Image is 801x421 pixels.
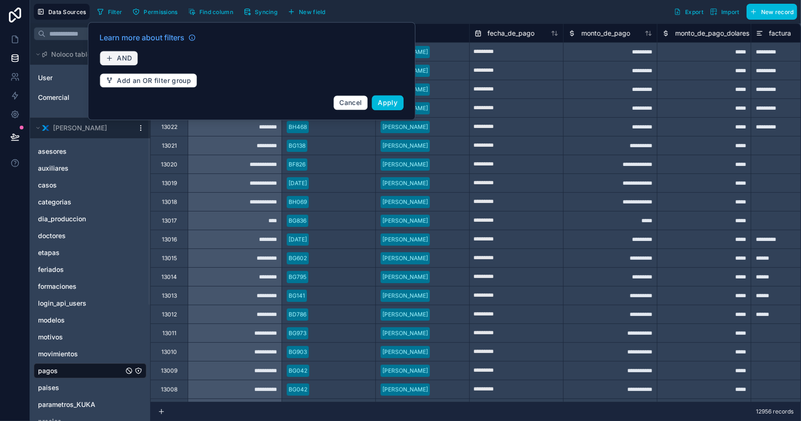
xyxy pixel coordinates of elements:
[289,348,307,356] div: BG903
[721,8,740,15] span: Import
[289,329,306,338] div: BG973
[42,124,49,132] img: Xano logo
[34,121,133,135] button: Xano logo[PERSON_NAME]
[34,90,146,105] div: Comercial
[38,316,65,325] span: modelos
[38,197,71,207] span: categorias
[38,282,123,291] a: formaciones
[378,98,398,106] span: Apply
[161,367,177,375] div: 13009
[382,123,428,131] div: [PERSON_NAME]
[34,48,141,61] button: Noloco tables
[289,217,306,225] div: BG836
[34,363,146,378] div: pagos
[161,123,177,131] div: 13022
[162,236,177,243] div: 13016
[38,248,60,257] span: etapas
[756,408,793,415] span: 12956 records
[289,179,307,188] div: [DATE]
[38,93,69,102] span: Comercial
[185,5,236,19] button: Find column
[289,273,306,281] div: BG795
[289,385,307,394] div: BG042
[38,180,57,190] span: casos
[161,273,177,281] div: 13014
[162,142,177,150] div: 13021
[289,235,307,244] div: [DATE]
[161,386,177,393] div: 13008
[289,160,305,169] div: BF826
[117,54,132,62] span: AND
[38,147,123,156] a: asesores
[675,29,749,38] span: monto_de_pago_dolares
[38,73,53,83] span: User
[108,8,122,15] span: Filter
[289,142,305,150] div: BG138
[382,367,428,375] div: [PERSON_NAME]
[99,73,197,88] button: Add an OR filter group
[769,29,791,38] span: factura
[129,5,184,19] a: Permissions
[289,367,307,375] div: BG042
[99,32,196,43] a: Learn more about filters
[382,217,428,225] div: [PERSON_NAME]
[333,95,368,110] button: Cancel
[382,348,428,356] div: [PERSON_NAME]
[38,332,123,342] a: motivos
[38,316,123,325] a: modelos
[99,51,138,66] button: AND
[289,123,307,131] div: BH468
[38,265,123,274] a: feriados
[38,349,78,359] span: movimientos
[34,380,146,395] div: paises
[372,95,404,110] button: Apply
[581,29,630,38] span: monto_de_pago
[34,245,146,260] div: etapas
[199,8,233,15] span: Find column
[747,4,797,20] button: New record
[38,383,59,392] span: paises
[161,161,177,168] div: 13020
[51,50,95,59] span: Noloco tables
[34,262,146,277] div: feriados
[382,179,428,188] div: [PERSON_NAME]
[34,161,146,176] div: auxiliares
[162,311,177,318] div: 13012
[382,292,428,300] div: [PERSON_NAME]
[34,346,146,361] div: movimientos
[34,211,146,226] div: dia_produccion
[38,400,95,409] span: parametros_KUKA
[129,5,181,19] button: Permissions
[38,282,76,291] span: formaciones
[382,329,428,338] div: [PERSON_NAME]
[38,366,123,376] a: pagos
[38,73,114,83] a: User
[162,330,176,337] div: 13011
[161,348,177,356] div: 13010
[671,4,707,20] button: Export
[34,313,146,328] div: modelos
[117,76,191,85] span: Add an OR filter group
[38,164,69,173] span: auxiliares
[34,228,146,243] div: doctores
[38,93,114,102] a: Comercial
[34,296,146,311] div: login_api_users
[339,98,362,106] span: Cancel
[382,310,428,319] div: [PERSON_NAME]
[144,8,177,15] span: Permissions
[34,178,146,193] div: casos
[34,70,146,85] div: User
[99,32,184,43] span: Learn more about filters
[289,254,307,263] div: BG602
[685,8,703,15] span: Export
[38,214,86,224] span: dia_produccion
[38,147,67,156] span: asesores
[289,198,307,206] div: BH069
[162,217,177,225] div: 13017
[240,5,284,19] a: Syncing
[38,214,123,224] a: dia_produccion
[382,273,428,281] div: [PERSON_NAME]
[382,142,428,150] div: [PERSON_NAME]
[162,255,177,262] div: 13015
[162,198,177,206] div: 13018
